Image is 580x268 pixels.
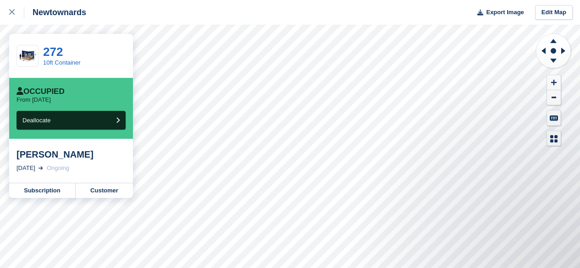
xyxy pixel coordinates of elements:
button: Map Legend [547,131,561,146]
a: Edit Map [535,5,573,20]
div: [PERSON_NAME] [17,149,126,160]
span: Export Image [486,8,524,17]
a: Customer [76,183,133,198]
div: [DATE] [17,164,35,173]
div: Occupied [17,87,65,96]
a: Subscription [9,183,76,198]
button: Export Image [472,5,524,20]
span: Deallocate [22,117,50,124]
div: Newtownards [24,7,86,18]
button: Zoom In [547,75,561,90]
img: arrow-right-light-icn-cde0832a797a2874e46488d9cf13f60e5c3a73dbe684e267c42b8395dfbc2abf.svg [39,166,43,170]
a: 10ft Container [43,59,81,66]
button: Keyboard Shortcuts [547,110,561,126]
button: Deallocate [17,111,126,130]
a: 272 [43,45,63,59]
img: 10-ft-container.jpg [17,48,38,64]
div: Ongoing [47,164,69,173]
button: Zoom Out [547,90,561,105]
p: From [DATE] [17,96,51,104]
